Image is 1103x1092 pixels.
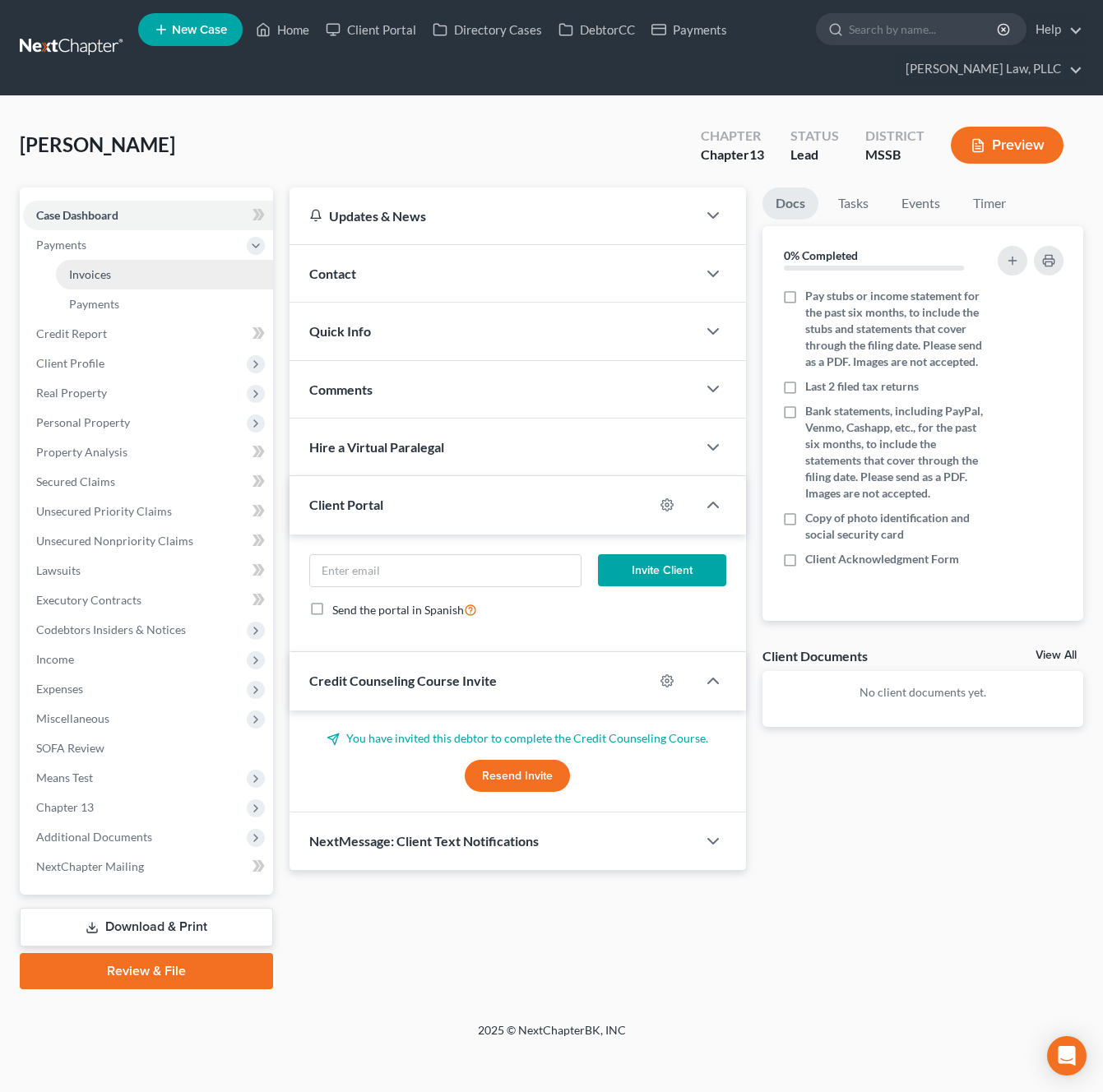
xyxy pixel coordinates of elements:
[825,187,882,220] a: Tasks
[790,146,839,164] div: Lead
[36,326,107,340] span: Credit Report
[23,497,273,526] a: Unsecured Priority Claims
[960,187,1019,220] a: Timer
[56,289,273,319] a: Payments
[805,288,989,370] span: Pay stubs or income statement for the past six months, to include the stubs and statements that c...
[36,859,144,873] span: NextChapter Mailing
[23,852,273,881] a: NextChapter Mailing
[784,248,858,262] strong: 0% Completed
[36,622,186,636] span: Codebtors Insiders & Notices
[69,297,119,311] span: Payments
[36,711,109,725] span: Miscellaneous
[749,146,764,162] span: 13
[309,833,539,849] span: NextMessage: Client Text Notifications
[805,510,989,543] span: Copy of photo identification and social security card
[36,800,94,814] span: Chapter 13
[865,146,925,164] div: MSSB
[23,319,273,349] a: Credit Report
[23,201,273,230] a: Case Dashboard
[332,603,464,617] span: Send the portal in Spanish
[310,555,581,586] input: Enter email
[701,146,764,164] div: Chapter
[309,439,444,455] span: Hire a Virtual Paralegal
[36,534,193,548] span: Unsecured Nonpriority Claims
[309,323,371,339] span: Quick Info
[951,127,1064,164] button: Preview
[56,260,273,289] a: Invoices
[23,585,273,615] a: Executory Contracts
[762,187,818,220] a: Docs
[23,437,273,467] a: Property Analysis
[69,267,111,281] span: Invoices
[762,647,868,664] div: Client Documents
[888,187,953,220] a: Events
[897,54,1082,84] a: [PERSON_NAME] Law, PLLC
[36,445,127,459] span: Property Analysis
[248,15,317,44] a: Home
[23,733,273,763] a: SOFA Review
[465,760,570,793] button: Resend Invite
[790,127,839,146] div: Status
[309,266,356,281] span: Contact
[83,1022,1021,1052] div: 2025 © NextChapterBK, INC
[598,554,725,587] button: Invite Client
[36,741,104,755] span: SOFA Review
[23,556,273,585] a: Lawsuits
[20,132,175,156] span: [PERSON_NAME]
[1027,15,1082,44] a: Help
[317,15,424,44] a: Client Portal
[36,563,81,577] span: Lawsuits
[805,403,989,502] span: Bank statements, including PayPal, Venmo, Cashapp, etc., for the past six months, to include the ...
[805,378,919,395] span: Last 2 filed tax returns
[36,682,83,696] span: Expenses
[1047,1036,1087,1076] div: Open Intercom Messenger
[309,673,497,688] span: Credit Counseling Course Invite
[805,551,959,567] span: Client Acknowledgment Form
[309,497,383,512] span: Client Portal
[701,127,764,146] div: Chapter
[309,730,725,747] p: You have invited this debtor to complete the Credit Counseling Course.
[20,953,273,989] a: Review & File
[550,15,643,44] a: DebtorCC
[36,356,104,370] span: Client Profile
[36,415,130,429] span: Personal Property
[36,208,118,222] span: Case Dashboard
[776,684,1070,701] p: No client documents yet.
[36,238,86,252] span: Payments
[20,908,273,946] a: Download & Print
[23,526,273,556] a: Unsecured Nonpriority Claims
[23,467,273,497] a: Secured Claims
[865,127,925,146] div: District
[36,830,152,844] span: Additional Documents
[1036,650,1077,661] a: View All
[36,593,141,607] span: Executory Contracts
[424,15,550,44] a: Directory Cases
[36,474,115,488] span: Secured Claims
[172,24,227,36] span: New Case
[36,770,93,784] span: Means Test
[36,386,107,400] span: Real Property
[643,15,735,44] a: Payments
[36,504,172,518] span: Unsecured Priority Claims
[309,207,676,224] div: Updates & News
[36,652,74,666] span: Income
[309,382,373,397] span: Comments
[849,14,999,44] input: Search by name...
